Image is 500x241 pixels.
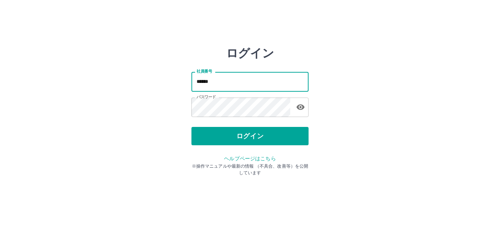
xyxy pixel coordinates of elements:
[197,69,212,74] label: 社員番号
[197,94,216,100] label: パスワード
[191,163,309,176] p: ※操作マニュアルや最新の情報 （不具合、改善等）を公開しています
[224,156,276,161] a: ヘルプページはこちら
[191,127,309,145] button: ログイン
[226,46,274,60] h2: ログイン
